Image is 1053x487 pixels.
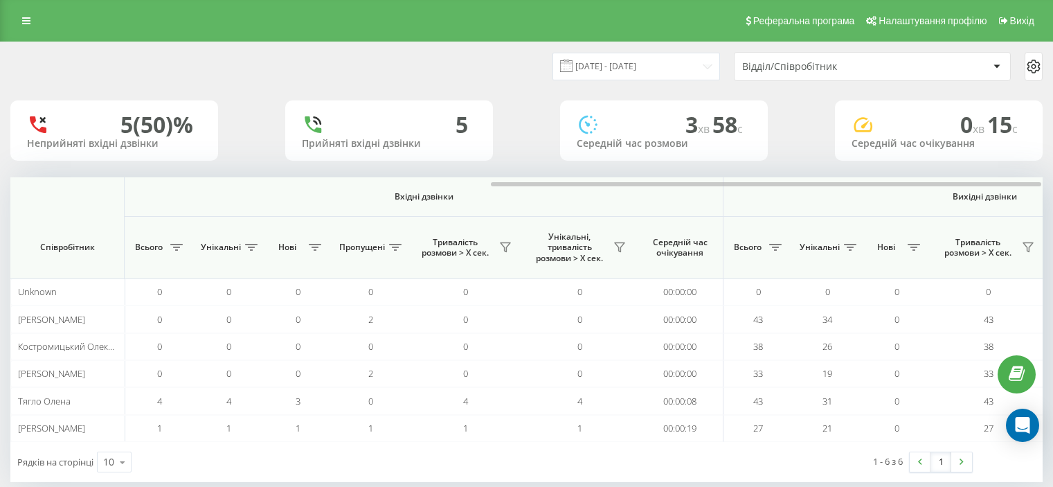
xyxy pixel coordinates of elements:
span: Співробітник [22,242,112,253]
span: 0 [157,367,162,380]
span: 43 [984,313,993,326]
span: 38 [984,340,993,353]
div: 5 (50)% [120,112,193,138]
span: 15 [987,109,1018,139]
span: 0 [296,313,300,326]
td: 00:00:00 [637,306,723,333]
span: Костромицький Олександр [18,340,133,353]
span: 0 [157,313,162,326]
div: Середній час очікування [852,138,1026,150]
td: 00:00:08 [637,387,723,414]
span: 0 [756,285,761,298]
span: 43 [753,313,763,326]
span: [PERSON_NAME] [18,422,85,434]
span: 0 [157,285,162,298]
span: 0 [368,285,373,298]
div: Відділ/Співробітник [742,61,908,73]
span: 0 [894,395,899,407]
td: 00:00:00 [637,333,723,360]
span: 1 [226,422,231,434]
span: 38 [753,340,763,353]
td: 00:00:19 [637,415,723,442]
span: 1 [577,422,582,434]
span: Унікальні, тривалість розмови > Х сек. [530,231,609,264]
span: хв [973,121,987,136]
span: 1 [296,422,300,434]
span: 0 [226,340,231,353]
span: 0 [986,285,991,298]
span: 43 [753,395,763,407]
span: 0 [226,367,231,380]
span: c [1012,121,1018,136]
span: c [737,121,743,136]
span: 2 [368,313,373,326]
span: 0 [463,313,468,326]
span: 19 [822,367,832,380]
div: Неприйняті вхідні дзвінки [27,138,201,150]
span: 0 [368,395,373,407]
span: 0 [226,285,231,298]
span: 21 [822,422,832,434]
span: 0 [894,340,899,353]
div: 10 [103,455,114,469]
span: 0 [296,367,300,380]
span: 0 [296,285,300,298]
span: 4 [157,395,162,407]
span: 33 [984,367,993,380]
span: 0 [825,285,830,298]
span: 0 [960,109,987,139]
span: 27 [984,422,993,434]
span: 0 [157,340,162,353]
span: Всього [730,242,765,253]
a: 1 [930,452,951,472]
span: 3 [685,109,712,139]
div: Середній час розмови [577,138,751,150]
span: 34 [822,313,832,326]
td: 00:00:00 [637,278,723,306]
span: Унікальні [201,242,241,253]
span: Середній час очікування [647,237,712,258]
span: 4 [577,395,582,407]
span: Вхідні дзвінки [161,191,687,202]
span: 0 [577,340,582,353]
span: 1 [368,422,373,434]
span: 1 [463,422,468,434]
span: Тривалість розмови > Х сек. [415,237,495,258]
span: 0 [894,422,899,434]
div: Прийняті вхідні дзвінки [302,138,476,150]
span: 27 [753,422,763,434]
span: 31 [822,395,832,407]
span: 4 [226,395,231,407]
span: Рядків на сторінці [17,456,93,468]
span: Вихід [1010,15,1034,26]
span: 1 [157,422,162,434]
span: 3 [296,395,300,407]
div: 5 [456,112,468,138]
span: 0 [577,367,582,380]
span: Налаштування профілю [879,15,987,26]
span: Нові [270,242,305,253]
span: 0 [296,340,300,353]
span: 0 [463,285,468,298]
span: Пропущені [339,242,385,253]
span: Тривалість розмови > Х сек. [938,237,1018,258]
span: [PERSON_NAME] [18,313,85,326]
span: Всього [132,242,166,253]
span: 58 [712,109,743,139]
span: 0 [463,367,468,380]
span: Унікальні [800,242,840,253]
span: 0 [577,313,582,326]
span: 0 [463,340,468,353]
span: 43 [984,395,993,407]
span: хв [698,121,712,136]
span: 0 [368,340,373,353]
span: Нові [869,242,903,253]
span: 0 [894,367,899,380]
span: 33 [753,367,763,380]
span: [PERSON_NAME] [18,367,85,380]
span: 2 [368,367,373,380]
span: 4 [463,395,468,407]
span: 0 [577,285,582,298]
span: Реферальна програма [753,15,855,26]
span: 0 [894,285,899,298]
